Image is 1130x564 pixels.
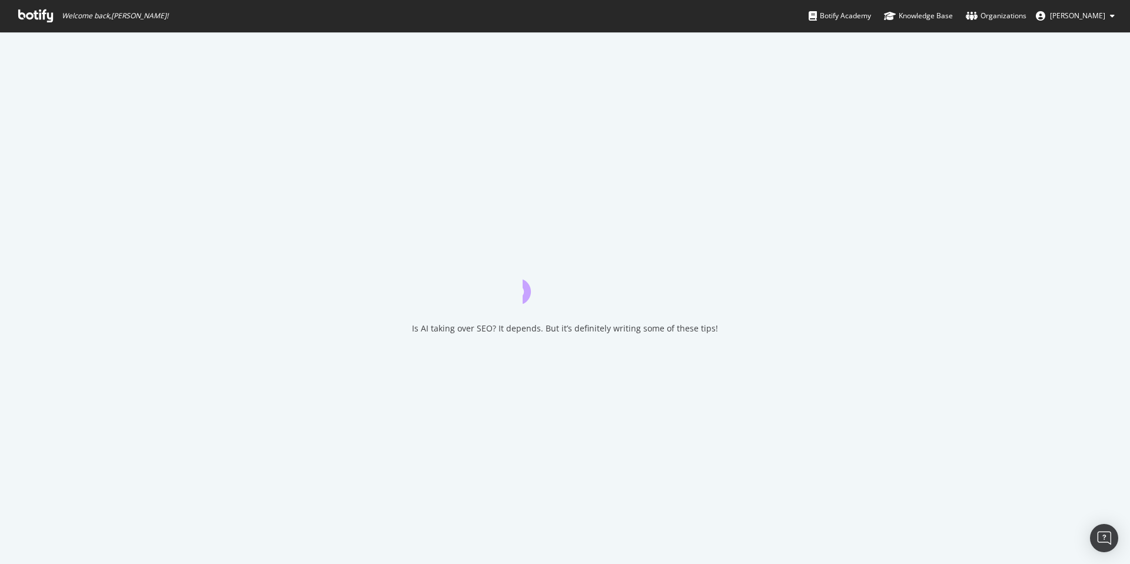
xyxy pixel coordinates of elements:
[1050,11,1105,21] span: Abbey Spisz
[62,11,168,21] span: Welcome back, [PERSON_NAME] !
[966,10,1026,22] div: Organizations
[884,10,953,22] div: Knowledge Base
[523,261,607,304] div: animation
[412,323,718,334] div: Is AI taking over SEO? It depends. But it’s definitely writing some of these tips!
[1026,6,1124,25] button: [PERSON_NAME]
[809,10,871,22] div: Botify Academy
[1090,524,1118,552] div: Open Intercom Messenger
